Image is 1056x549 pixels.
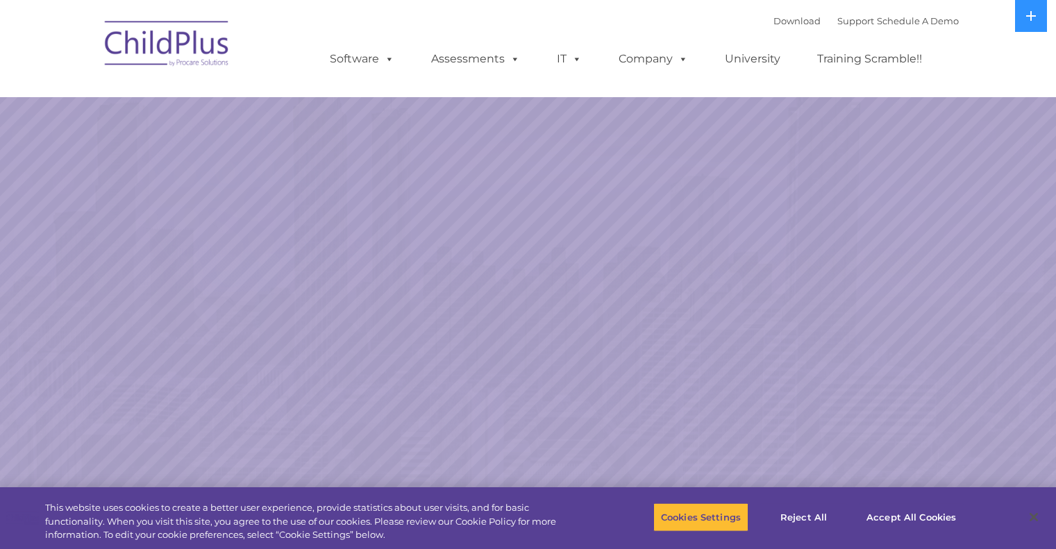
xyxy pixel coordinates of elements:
a: Download [773,15,821,26]
img: ChildPlus by Procare Solutions [98,11,237,81]
button: Accept All Cookies [859,502,964,532]
a: Assessments [417,45,534,73]
a: Software [316,45,408,73]
a: Learn More [718,314,894,361]
button: Cookies Settings [653,502,748,532]
a: Schedule A Demo [877,15,959,26]
a: IT [543,45,596,73]
button: Close [1019,502,1049,532]
a: Company [605,45,702,73]
a: Training Scramble!! [803,45,936,73]
div: This website uses cookies to create a better user experience, provide statistics about user visit... [45,501,581,542]
a: Support [837,15,874,26]
font: | [773,15,959,26]
button: Reject All [760,502,847,532]
a: University [711,45,794,73]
